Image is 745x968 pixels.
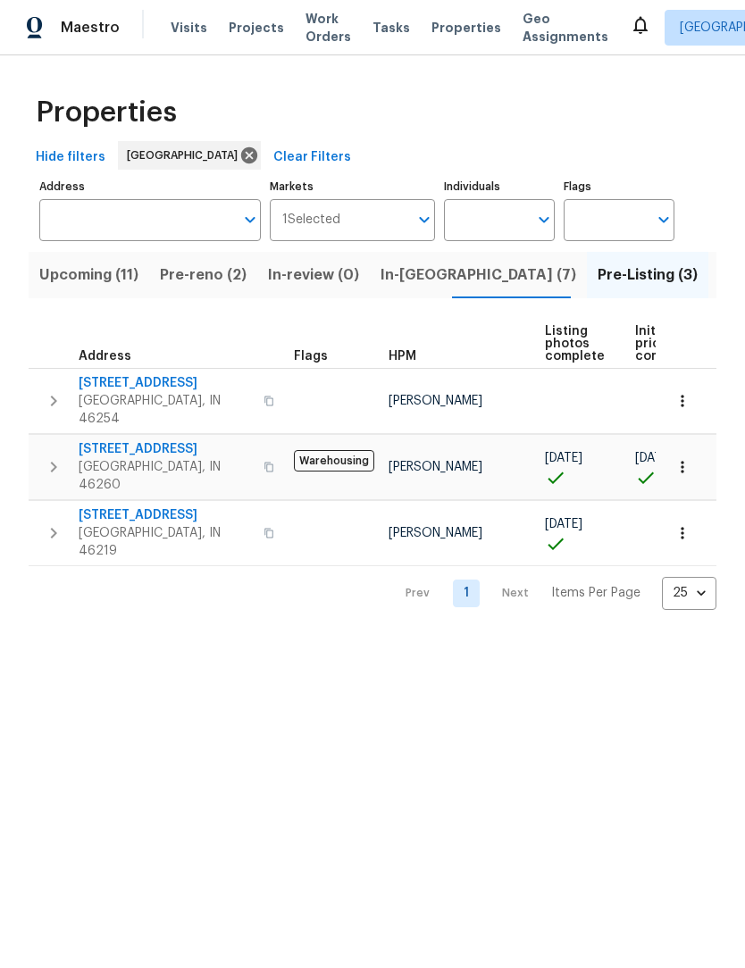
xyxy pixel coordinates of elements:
[389,396,482,408] span: [PERSON_NAME]
[662,571,716,617] div: 25
[36,147,105,170] span: Hide filters
[444,182,555,193] label: Individuals
[564,182,674,193] label: Flags
[79,375,253,393] span: [STREET_ADDRESS]
[61,20,120,38] span: Maestro
[36,104,177,122] span: Properties
[268,263,359,288] span: In-review (0)
[551,585,640,603] p: Items Per Page
[79,393,253,429] span: [GEOGRAPHIC_DATA], IN 46254
[381,263,576,288] span: In-[GEOGRAPHIC_DATA] (7)
[39,182,261,193] label: Address
[29,142,113,175] button: Hide filters
[79,507,253,525] span: [STREET_ADDRESS]
[39,263,138,288] span: Upcoming (11)
[431,20,501,38] span: Properties
[294,451,374,472] span: Warehousing
[412,208,437,233] button: Open
[389,462,482,474] span: [PERSON_NAME]
[598,263,698,288] span: Pre-Listing (3)
[238,208,263,233] button: Open
[635,453,673,465] span: [DATE]
[453,580,480,608] a: Goto page 1
[389,351,416,363] span: HPM
[273,147,351,170] span: Clear Filters
[389,578,716,611] nav: Pagination Navigation
[171,20,207,38] span: Visits
[127,147,245,165] span: [GEOGRAPHIC_DATA]
[118,142,261,171] div: [GEOGRAPHIC_DATA]
[79,351,131,363] span: Address
[651,208,676,233] button: Open
[270,182,436,193] label: Markets
[294,351,328,363] span: Flags
[523,11,608,46] span: Geo Assignments
[389,528,482,540] span: [PERSON_NAME]
[372,22,410,35] span: Tasks
[532,208,557,233] button: Open
[266,142,358,175] button: Clear Filters
[545,326,605,363] span: Listing photos complete
[229,20,284,38] span: Projects
[282,213,340,229] span: 1 Selected
[635,326,695,363] span: Initial list price complete
[160,263,247,288] span: Pre-reno (2)
[545,453,582,465] span: [DATE]
[79,459,253,495] span: [GEOGRAPHIC_DATA], IN 46260
[306,11,351,46] span: Work Orders
[545,519,582,531] span: [DATE]
[79,441,253,459] span: [STREET_ADDRESS]
[79,525,253,561] span: [GEOGRAPHIC_DATA], IN 46219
